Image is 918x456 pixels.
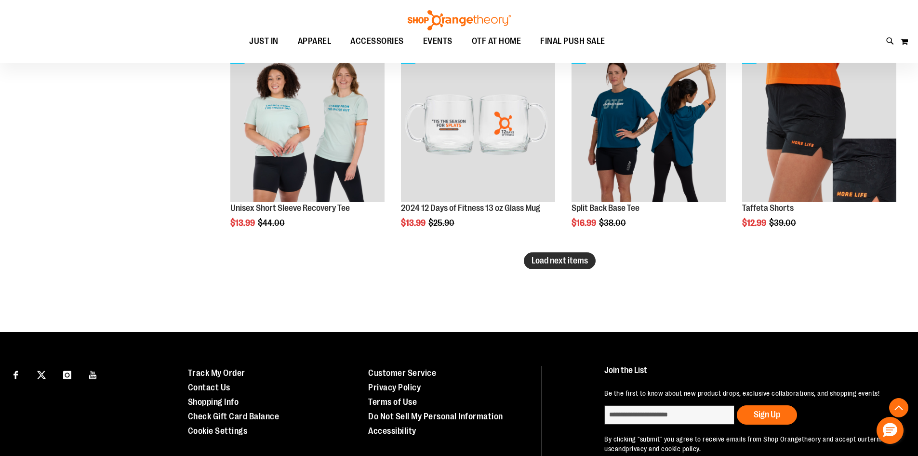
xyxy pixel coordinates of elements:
[401,203,540,213] a: 2024 12 Days of Fitness 13 oz Glass Mug
[599,218,627,228] span: $38.00
[368,383,421,392] a: Privacy Policy
[230,203,350,213] a: Unisex Short Sleeve Recovery Tee
[742,48,896,204] a: Product image for Camo Tafetta ShortsSALE
[531,30,615,52] a: FINAL PUSH SALE
[737,43,901,252] div: product
[742,218,768,228] span: $12.99
[188,426,248,436] a: Cookie Settings
[737,405,797,425] button: Sign Up
[368,412,503,421] a: Do Not Sell My Personal Information
[249,30,279,52] span: JUST IN
[406,10,512,30] img: Shop Orangetheory
[230,48,385,202] img: Main of 2024 AUGUST Unisex Short Sleeve Recovery Tee
[462,30,531,53] a: OTF AT HOME
[567,43,731,252] div: product
[423,30,452,52] span: EVENTS
[572,218,598,228] span: $16.99
[625,445,701,453] a: privacy and cookie policy.
[7,366,24,383] a: Visit our Facebook page
[230,218,256,228] span: $13.99
[754,410,780,419] span: Sign Up
[239,30,288,53] a: JUST IN
[604,366,896,384] h4: Join the List
[572,203,639,213] a: Split Back Base Tee
[532,256,588,265] span: Load next items
[288,30,341,53] a: APPAREL
[572,48,726,204] a: Split Back Base TeeSALE
[188,368,245,378] a: Track My Order
[604,435,893,453] a: terms of use
[877,417,904,444] button: Hello, have a question? Let’s chat.
[572,48,726,202] img: Split Back Base Tee
[188,412,279,421] a: Check Gift Card Balance
[401,48,555,202] img: Main image of 2024 12 Days of Fitness 13 oz Glass Mug
[604,405,734,425] input: enter email
[188,397,239,407] a: Shopping Info
[59,366,76,383] a: Visit our Instagram page
[350,30,404,52] span: ACCESSORIES
[401,218,427,228] span: $13.99
[226,43,389,252] div: product
[428,218,456,228] span: $25.90
[742,48,896,202] img: Product image for Camo Tafetta Shorts
[368,426,416,436] a: Accessibility
[298,30,332,52] span: APPAREL
[37,371,46,379] img: Twitter
[341,30,413,53] a: ACCESSORIES
[85,366,102,383] a: Visit our Youtube page
[769,218,798,228] span: $39.00
[33,366,50,383] a: Visit our X page
[188,383,230,392] a: Contact Us
[889,398,908,417] button: Back To Top
[230,48,385,204] a: Main of 2024 AUGUST Unisex Short Sleeve Recovery TeeSALE
[604,388,896,398] p: Be the first to know about new product drops, exclusive collaborations, and shopping events!
[472,30,521,52] span: OTF AT HOME
[368,368,436,378] a: Customer Service
[396,43,560,252] div: product
[258,218,286,228] span: $44.00
[540,30,605,52] span: FINAL PUSH SALE
[368,397,417,407] a: Terms of Use
[524,252,596,269] button: Load next items
[401,48,555,204] a: Main image of 2024 12 Days of Fitness 13 oz Glass MugSALE
[413,30,462,53] a: EVENTS
[742,203,794,213] a: Taffeta Shorts
[604,434,896,454] p: By clicking "submit" you agree to receive emails from Shop Orangetheory and accept our and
